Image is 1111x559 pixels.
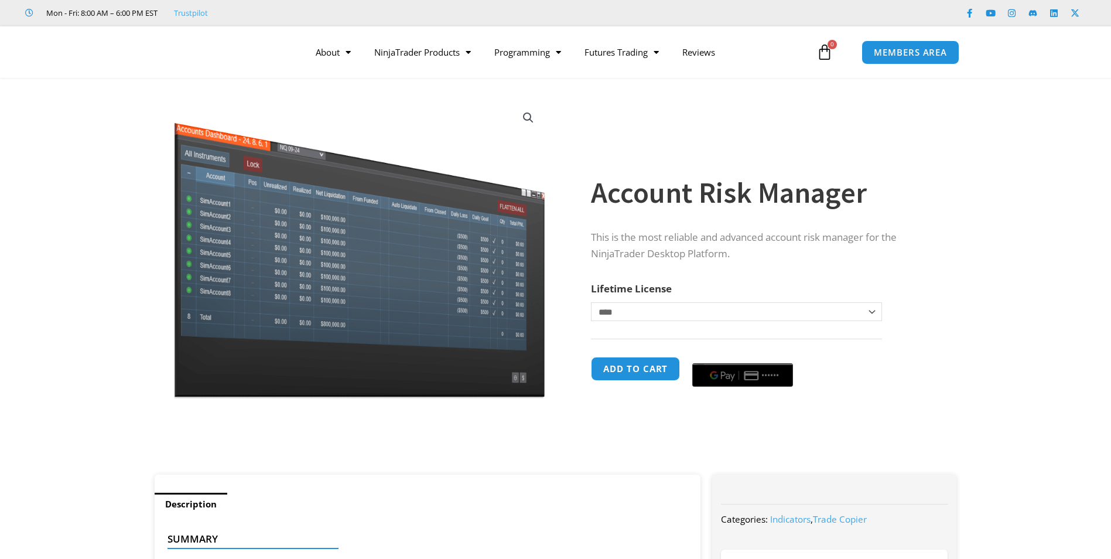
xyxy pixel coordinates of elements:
a: Programming [483,39,573,66]
h1: Account Risk Manager [591,172,933,213]
text: •••••• [762,371,780,380]
nav: Menu [304,39,813,66]
a: MEMBERS AREA [862,40,959,64]
label: Lifetime License [591,282,672,295]
a: Trustpilot [174,6,208,20]
span: MEMBERS AREA [874,48,947,57]
p: This is the most reliable and advanced account risk manager for the NinjaTrader Desktop Platform. [591,229,933,263]
iframe: Secure payment input frame [690,355,795,356]
button: Add to cart [591,357,680,381]
a: NinjaTrader Products [363,39,483,66]
a: About [304,39,363,66]
img: LogoAI | Affordable Indicators – NinjaTrader [136,31,262,73]
span: 0 [828,40,837,49]
a: Description [155,493,227,516]
span: , [770,513,867,525]
span: Categories: [721,513,768,525]
button: Buy with GPay [692,363,793,387]
h4: Summary [167,533,679,545]
a: View full-screen image gallery [518,107,539,128]
a: Futures Trading [573,39,671,66]
span: Mon - Fri: 8:00 AM – 6:00 PM EST [43,6,158,20]
a: Reviews [671,39,727,66]
a: Trade Copier [813,513,867,525]
a: Clear options [591,327,609,335]
a: Indicators [770,513,811,525]
img: Screenshot 2024-08-26 15462845454 [171,98,548,398]
a: 0 [799,35,850,69]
